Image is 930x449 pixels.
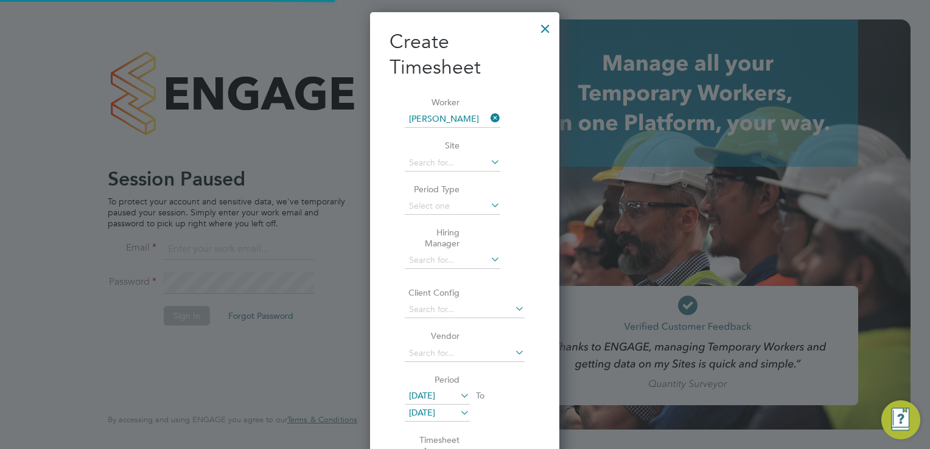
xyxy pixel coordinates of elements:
label: Vendor [405,330,460,341]
label: Client Config [405,287,460,298]
input: Search for... [405,301,525,318]
label: Worker [405,97,460,108]
input: Search for... [405,111,500,128]
label: Period [405,374,460,385]
span: [DATE] [409,390,435,401]
input: Search for... [405,155,500,172]
h2: Create Timesheet [390,29,540,80]
label: Hiring Manager [405,227,460,249]
span: [DATE] [409,407,435,418]
input: Select one [405,198,500,215]
label: Period Type [405,184,460,195]
input: Search for... [405,252,500,269]
button: Engage Resource Center [881,400,920,439]
input: Search for... [405,345,525,362]
label: Site [405,140,460,151]
span: To [472,388,488,403]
